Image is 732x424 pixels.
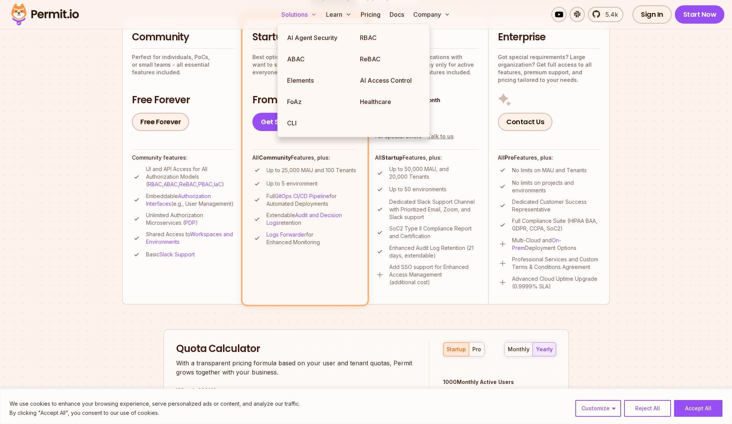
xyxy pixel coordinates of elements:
h2: Quota Calculator [176,342,416,356]
p: Advanced Cloud Uptime Upgrade (0.9999% SLA) [512,275,600,290]
h3: From $5 [252,93,358,107]
strong: Community [259,154,291,161]
button: Customize [575,400,621,417]
a: Get Startup [252,113,309,131]
a: ReBAC [179,181,197,187]
p: Up to 50 environments [389,186,446,193]
h2: Enterprise [498,30,600,44]
a: AI Agent Security [281,27,354,48]
a: IaC [214,181,222,187]
span: / month [420,96,440,104]
button: Accept All [674,400,722,417]
h3: Free Forever [132,93,235,107]
p: Professional Services and Custom Terms & Conditions Agreement [512,256,600,271]
a: AI Access Control [354,70,427,91]
a: Free Forever [132,113,189,131]
a: FoAz [281,91,354,112]
p: Up to 25,000 MAU and 100 Tenants [266,166,356,174]
a: ReBAC [354,48,427,70]
p: Full for Automated Deployments [266,192,358,208]
p: Multi-Cloud and Deployment Options [512,237,600,252]
p: Extendable retention [266,211,358,227]
div: monthly [508,346,530,353]
p: Got special requirements? Large organization? Get full access to all features, premium support, a... [498,53,600,84]
a: Start Now [675,5,725,24]
p: Enhanced Audit Log Retention (21 days, extendable) [389,244,479,259]
p: Perfect for individuals, PoCs, or small teams - all essential features included. [132,53,235,76]
button: Company [410,7,453,22]
h4: Community features: [132,154,235,162]
a: Elements [281,70,354,91]
p: Embeddable (e.g., User Management) [146,192,235,208]
a: ABAC [281,48,354,70]
p: UI and API Access for All Authorization Models ( , , , , ) [146,165,235,188]
h3: What is MAU? [176,386,416,395]
h4: All Features, plus: [375,154,479,162]
a: Authorization Interfaces [146,193,211,207]
h2: Community [132,30,235,44]
p: Add SSO support for Enhanced Access Management (additional cost) [389,263,479,286]
a: GitOps CI/CD Pipeline [275,193,329,199]
p: Up to 50,000 MAU, and 20,000 Tenants [389,165,479,181]
p: Basic [146,251,195,258]
p: No limits on projects and environments [512,179,600,194]
p: We use cookies to enhance your browsing experience, serve personalized ads or content, and analyz... [10,399,300,408]
h4: All Features, plus: [252,154,358,162]
p: Dedicated Customer Success Representative [512,198,600,213]
a: Contact Us [498,113,552,131]
a: Sign In [632,5,672,24]
strong: Pro [504,154,514,161]
p: Up to 5 environment [266,180,318,187]
p: Shared Access to [146,230,235,246]
a: Audit and Decision Logs [266,212,342,226]
p: Unlimited Authorization Microservices ( ) [146,211,235,227]
p: With a transparent pricing formula based on your user and tenant quotas, Permit grows together wi... [176,358,416,377]
p: Full Compliance Suite (HIPAA BAA, GDPR, CCPA, SoC2) [512,217,600,232]
a: On-Prem [512,237,561,251]
p: By clicking "Accept All", you consent to our use of cookies. [10,408,300,418]
p: Best option for growing products that want to scale fast. Affordable for everyone. Also great for... [252,53,358,76]
p: No limits on MAU and Tenants [512,166,587,174]
a: ABAC [164,181,178,187]
button: Reject All [624,400,671,417]
a: Pricing [358,7,384,22]
p: SoC2 Type II Compliance Report and Certification [389,225,479,240]
p: Dedicated Slack Support Channel with Prioritized Email, Zoom, and Slack support [389,198,479,221]
a: RBAC [354,27,427,48]
button: Solutions [278,7,320,22]
a: PDP [185,219,196,226]
span: 5.4k [601,10,618,19]
a: RBAC [148,181,162,187]
button: Learn [323,7,355,22]
a: Docs [387,7,407,22]
h4: All Features, plus: [498,154,600,162]
div: pro [472,346,481,353]
div: 1000 Monthly Active Users [443,378,556,386]
h2: Startup [252,30,358,44]
a: 5.4k [588,7,623,22]
a: PBAC [198,181,212,187]
a: Healthcare [354,91,427,112]
img: Permit logo [8,2,82,27]
a: Slack Support [159,251,195,258]
a: CLI [281,112,354,134]
a: Talk to us [427,133,454,139]
p: for Enhanced Monitoring [266,231,358,246]
strong: Startup [382,154,403,161]
a: Logs Forwarder [266,231,306,238]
